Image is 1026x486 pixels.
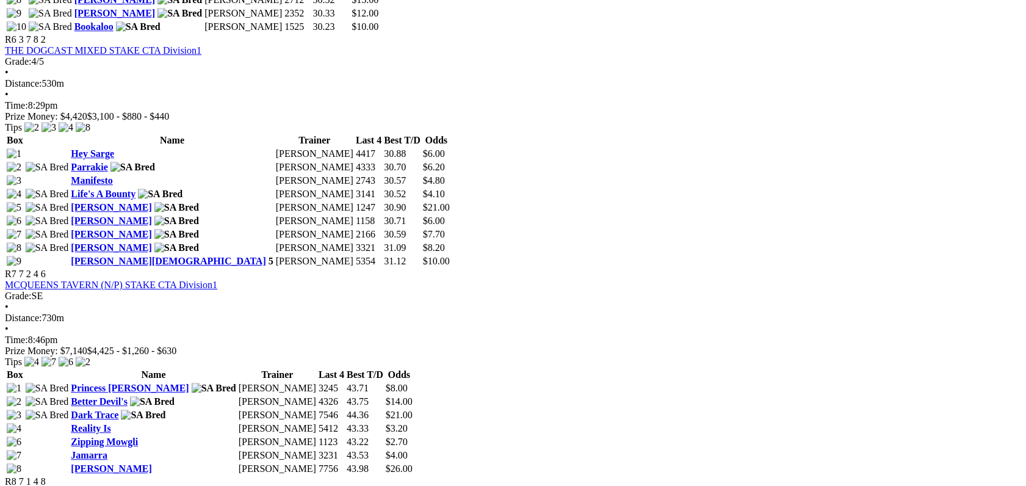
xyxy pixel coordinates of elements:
span: Tips [5,357,22,367]
span: $3,100 - $880 - $440 [87,111,170,121]
img: SA Bred [26,189,69,200]
a: Princess [PERSON_NAME] [71,383,189,393]
span: R6 [5,34,16,45]
td: 43.33 [346,423,384,435]
td: [PERSON_NAME] [275,255,354,267]
td: 30.71 [383,215,421,227]
img: 8 [7,242,21,253]
td: [PERSON_NAME] [238,409,317,421]
span: $6.20 [423,162,445,172]
span: Grade: [5,56,32,67]
a: MCQUEENS TAVERN (N/P) STAKE CTA Division1 [5,280,217,290]
img: SA Bred [154,202,199,213]
a: Parrakie [71,162,107,172]
span: $4.80 [423,175,445,186]
img: 2 [7,396,21,407]
span: $3.20 [386,423,408,433]
span: Tips [5,122,22,132]
td: 30.23 [312,21,350,33]
div: 8:29pm [5,100,1021,111]
td: [PERSON_NAME] [238,463,317,475]
td: 4333 [355,161,382,173]
div: 4/5 [5,56,1021,67]
img: 10 [7,21,26,32]
td: 4326 [318,396,345,408]
img: SA Bred [110,162,155,173]
img: 6 [7,437,21,448]
th: Best T/D [346,369,384,381]
img: SA Bred [26,162,69,173]
a: Hey Sarge [71,148,114,159]
img: SA Bred [154,242,199,253]
td: 3141 [355,188,382,200]
span: • [5,67,9,78]
span: $8.00 [386,383,408,393]
img: 2 [7,162,21,173]
td: 7546 [318,409,345,421]
td: 30.52 [383,188,421,200]
img: SA Bred [130,396,175,407]
div: 8:46pm [5,335,1021,346]
td: 2166 [355,228,382,241]
span: Grade: [5,291,32,301]
span: $21.00 [423,202,450,212]
th: Odds [422,134,450,147]
div: Prize Money: $4,420 [5,111,1021,122]
span: $4.00 [386,450,408,460]
div: SE [5,291,1021,302]
img: SA Bred [26,396,69,407]
span: $8.20 [423,242,445,253]
td: 44.36 [346,409,384,421]
a: Jamarra [71,450,107,460]
img: 9 [7,256,21,267]
td: 31.12 [383,255,421,267]
td: 30.59 [383,228,421,241]
a: [PERSON_NAME] [74,8,155,18]
td: [PERSON_NAME] [238,396,317,408]
span: 7 2 4 6 [19,269,46,279]
span: • [5,302,9,312]
img: 7 [7,450,21,461]
td: 43.71 [346,382,384,394]
img: SA Bred [26,229,69,240]
span: $14.00 [386,396,413,407]
img: SA Bred [157,8,202,19]
img: 1 [7,148,21,159]
a: [PERSON_NAME] [71,216,151,226]
span: $12.00 [352,8,378,18]
img: 4 [59,122,73,133]
span: $10.00 [423,256,450,266]
span: $4,425 - $1,260 - $630 [87,346,177,356]
td: 30.90 [383,201,421,214]
img: SA Bred [192,383,236,394]
td: 43.53 [346,449,384,462]
a: Better Devil's [71,396,128,407]
img: 4 [24,357,39,368]
img: 4 [7,189,21,200]
img: 3 [42,122,56,133]
td: [PERSON_NAME] [204,7,283,20]
img: SA Bred [26,242,69,253]
span: 3 7 8 2 [19,34,46,45]
span: Time: [5,100,28,111]
td: 30.33 [312,7,350,20]
span: Time: [5,335,28,345]
img: SA Bred [138,189,182,200]
span: Box [7,135,23,145]
span: $21.00 [386,410,413,420]
img: 7 [7,229,21,240]
a: [PERSON_NAME] [71,242,151,253]
img: SA Bred [26,410,69,421]
td: 1158 [355,215,382,227]
a: [PERSON_NAME] [71,202,151,212]
span: $6.00 [423,216,445,226]
a: [PERSON_NAME][DEMOGRAPHIC_DATA] [71,256,266,266]
div: Prize Money: $7,140 [5,346,1021,357]
span: $4.10 [423,189,445,199]
td: 30.57 [383,175,421,187]
img: 8 [76,122,90,133]
img: 3 [7,410,21,421]
td: [PERSON_NAME] [275,201,354,214]
div: 530m [5,78,1021,89]
th: Best T/D [383,134,421,147]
